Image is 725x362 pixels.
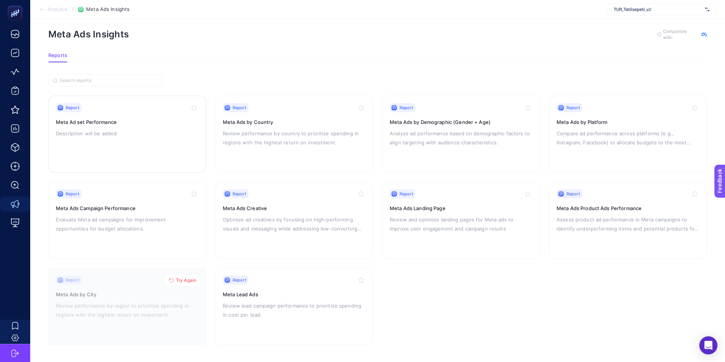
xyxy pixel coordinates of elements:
[56,215,199,233] p: Evaluate Meta ad campaigns for improvement opportunities for budget allocations.
[557,129,699,147] p: Compare ad performance across platforms (e.g., Instagram, Facebook) to allocate budgets to the mo...
[223,301,366,319] p: Review lead campaign performance to prioritize spending in cost per lead.
[233,105,246,111] span: Report
[390,204,532,212] h3: Meta Ads Landing Page
[72,6,74,12] span: /
[215,182,373,259] a: ReportMeta Ads CreativeOptimize ad creatives by focusing on high-performing visuals and messaging...
[48,268,206,345] a: ReportTry AgainMeta Ads by CityReview performance by region to prioritize spending in regions wit...
[699,336,717,354] div: Open Intercom Messenger
[223,204,366,212] h3: Meta Ads Creative
[56,118,199,126] h3: Meta Ad set Performance
[663,28,697,40] span: Compatible with:
[66,191,79,197] span: Report
[549,96,707,173] a: ReportMeta Ads by PlatformCompare ad performance across platforms (e.g., Instagram, Facebook) to ...
[382,182,540,259] a: ReportMeta Ads Landing PageReview and optimize landing pages for Meta ads to improve user engagem...
[557,118,699,126] h3: Meta Ads by Platform
[215,268,373,345] a: ReportMeta Lead AdsReview lead campaign performance to prioritize spending in cost per lead.
[66,105,79,111] span: Report
[390,129,532,147] p: Analyze ad performance based on demographic factors to align targeting with audience characterist...
[86,6,130,12] span: Meta Ads Insights
[705,6,710,13] img: svg%3e
[223,118,366,126] h3: Meta Ads by Country
[400,105,413,111] span: Report
[48,53,67,62] button: Reports
[233,191,246,197] span: Report
[215,96,373,173] a: ReportMeta Ads by CountryReview performance by country to prioritize spending in regions with the...
[557,204,699,212] h3: Meta Ads Product Ads Performance
[566,105,580,111] span: Report
[223,215,366,233] p: Optimize ad creatives by focusing on high-performing visuals and messaging while addressing low-c...
[557,215,699,233] p: Assess product ad performance in Meta campaigns to identify underperforming items and potential p...
[390,118,532,126] h3: Meta Ads by Demographic (Gender + Age)
[56,204,199,212] h3: Meta Ads Campaign Performance
[48,53,67,59] span: Reports
[176,277,196,283] span: Try Again
[60,78,157,84] input: Search
[223,129,366,147] p: Review performance by country to prioritize spending in regions with the highest return on invest...
[382,96,540,173] a: ReportMeta Ads by Demographic (Gender + Age)Analyze ad performance based on demographic factors t...
[390,215,532,233] p: Review and optimize landing pages for Meta ads to improve user engagement and campaign results
[48,182,206,259] a: ReportMeta Ads Campaign PerformanceEvaluate Meta ad campaigns for improvement opportunities for b...
[56,129,199,138] p: Description will be added
[5,2,29,8] span: Feedback
[165,274,200,286] button: Try Again
[566,191,580,197] span: Report
[48,96,206,173] a: ReportMeta Ad set PerformanceDescription will be added
[400,191,413,197] span: Report
[549,182,707,259] a: ReportMeta Ads Product Ads PerformanceAssess product ad performance in Meta campaigns to identify...
[48,29,129,40] h1: Meta Ads Insights
[614,6,702,12] span: TUR_Tatilsepeti_v2
[223,291,366,298] h3: Meta Lead Ads
[48,6,67,12] span: Analysis
[233,277,246,283] span: Report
